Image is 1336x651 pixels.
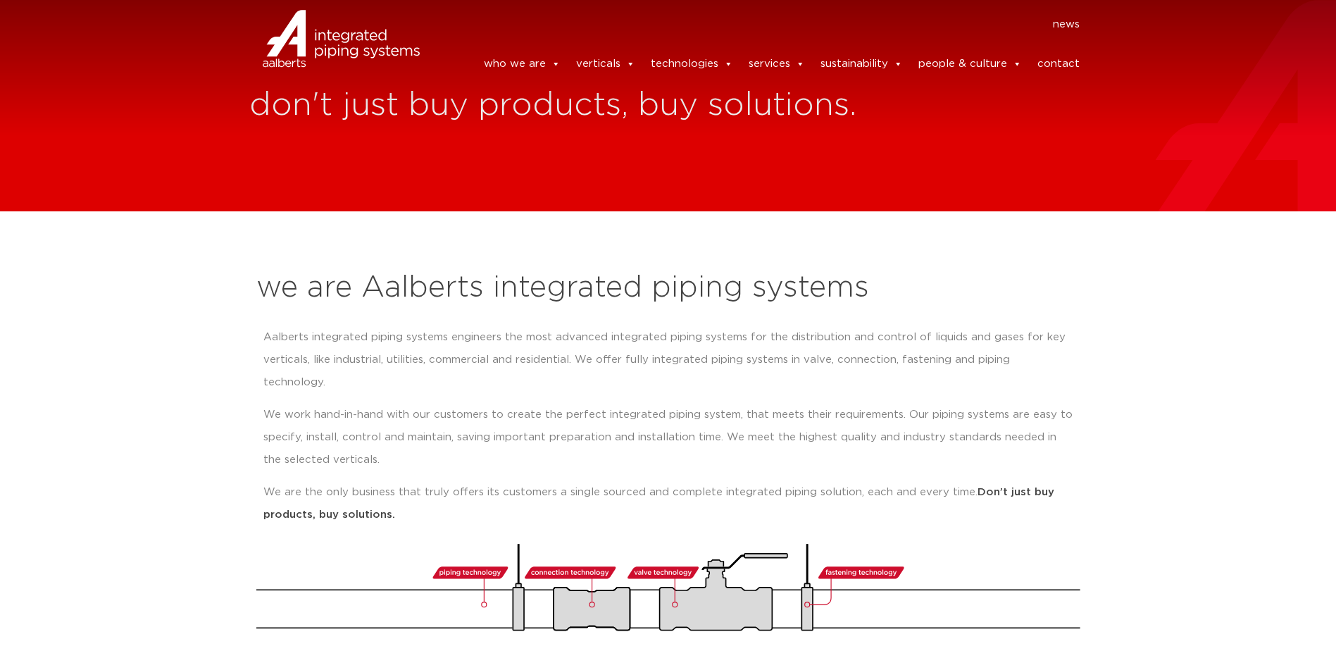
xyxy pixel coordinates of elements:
[820,50,903,78] a: sustainability
[263,326,1073,394] p: Aalberts integrated piping systems engineers the most advanced integrated piping systems for the ...
[918,50,1022,78] a: people & culture
[1053,13,1080,36] a: news
[256,271,1080,305] h2: we are Aalberts integrated piping systems
[263,404,1073,471] p: We work hand-in-hand with our customers to create the perfect integrated piping system, that meet...
[576,50,635,78] a: verticals
[441,13,1080,36] nav: Menu
[263,481,1073,526] p: We are the only business that truly offers its customers a single sourced and complete integrated...
[651,50,733,78] a: technologies
[484,50,561,78] a: who we are
[749,50,805,78] a: services
[1037,50,1080,78] a: contact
